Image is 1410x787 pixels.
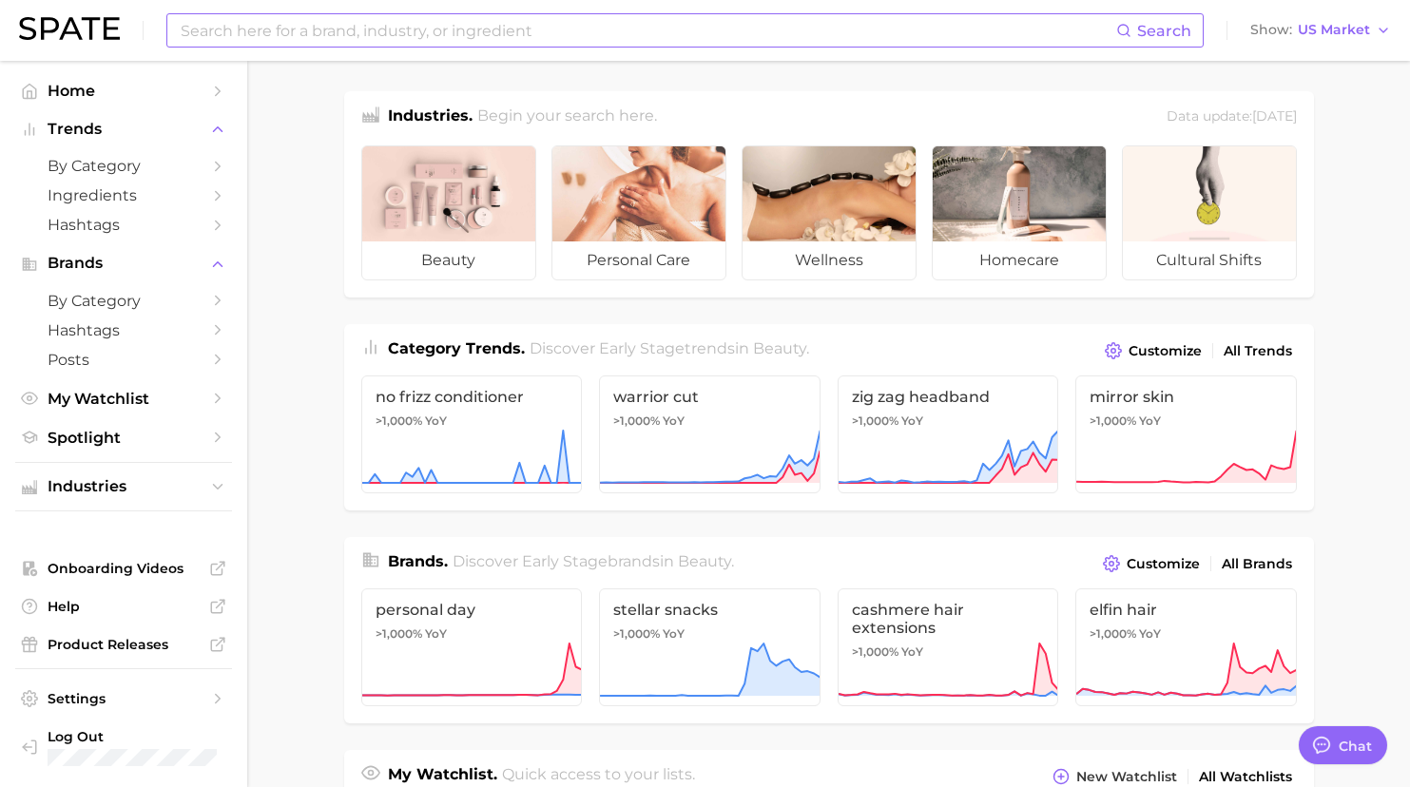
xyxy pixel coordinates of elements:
[1224,343,1292,359] span: All Trends
[48,351,200,369] span: Posts
[15,384,232,413] a: My Watchlist
[552,241,725,279] span: personal care
[1098,550,1204,577] button: Customize
[48,255,200,272] span: Brands
[48,560,200,577] span: Onboarding Videos
[613,626,660,641] span: >1,000%
[599,588,821,706] a: stellar snacks>1,000% YoY
[48,121,200,138] span: Trends
[361,145,536,280] a: beauty
[376,601,569,619] span: personal day
[1122,145,1297,280] a: cultural shifts
[1139,413,1161,429] span: YoY
[932,145,1107,280] a: homecare
[15,286,232,316] a: by Category
[15,210,232,240] a: Hashtags
[1075,375,1297,493] a: mirror skin>1,000% YoY
[663,626,685,642] span: YoY
[613,601,806,619] span: stellar snacks
[1090,388,1283,406] span: mirror skin
[1123,241,1296,279] span: cultural shifts
[1137,22,1191,40] span: Search
[15,316,232,345] a: Hashtags
[15,151,232,181] a: by Category
[453,552,734,570] span: Discover Early Stage brands in .
[376,626,422,641] span: >1,000%
[48,429,200,447] span: Spotlight
[753,339,806,357] span: beauty
[1217,551,1297,577] a: All Brands
[362,241,535,279] span: beauty
[1167,105,1297,130] div: Data update: [DATE]
[48,390,200,408] span: My Watchlist
[901,413,923,429] span: YoY
[1076,769,1177,785] span: New Watchlist
[852,601,1045,637] span: cashmere hair extensions
[933,241,1106,279] span: homecare
[1100,337,1206,364] button: Customize
[48,216,200,234] span: Hashtags
[388,105,473,130] h1: Industries.
[388,552,448,570] span: Brands .
[48,636,200,653] span: Product Releases
[852,644,898,659] span: >1,000%
[15,722,232,772] a: Log out. Currently logged in with e-mail jkno@cosmax.com.
[1090,601,1283,619] span: elfin hair
[361,588,583,706] a: personal day>1,000% YoY
[1075,588,1297,706] a: elfin hair>1,000% YoY
[15,115,232,144] button: Trends
[838,588,1059,706] a: cashmere hair extensions>1,000% YoY
[425,413,447,429] span: YoY
[15,554,232,583] a: Onboarding Videos
[551,145,726,280] a: personal care
[743,241,916,279] span: wellness
[48,82,200,100] span: Home
[48,690,200,707] span: Settings
[613,388,806,406] span: warrior cut
[48,728,217,745] span: Log Out
[15,76,232,106] a: Home
[599,375,821,493] a: warrior cut>1,000% YoY
[376,413,422,428] span: >1,000%
[1127,556,1200,572] span: Customize
[15,181,232,210] a: Ingredients
[1219,338,1297,364] a: All Trends
[838,375,1059,493] a: zig zag headband>1,000% YoY
[15,472,232,501] button: Industries
[48,598,200,615] span: Help
[852,413,898,428] span: >1,000%
[48,321,200,339] span: Hashtags
[48,292,200,310] span: by Category
[15,630,232,659] a: Product Releases
[1139,626,1161,642] span: YoY
[1090,413,1136,428] span: >1,000%
[530,339,809,357] span: Discover Early Stage trends in .
[15,423,232,452] a: Spotlight
[1129,343,1202,359] span: Customize
[613,413,660,428] span: >1,000%
[15,684,232,713] a: Settings
[15,249,232,278] button: Brands
[852,388,1045,406] span: zig zag headband
[179,14,1116,47] input: Search here for a brand, industry, or ingredient
[1250,25,1292,35] span: Show
[48,186,200,204] span: Ingredients
[15,592,232,621] a: Help
[1199,769,1292,785] span: All Watchlists
[15,345,232,374] a: Posts
[1298,25,1370,35] span: US Market
[388,339,525,357] span: Category Trends .
[663,413,685,429] span: YoY
[425,626,447,642] span: YoY
[477,105,657,130] h2: Begin your search here.
[1246,18,1396,43] button: ShowUS Market
[742,145,917,280] a: wellness
[48,478,200,495] span: Industries
[48,157,200,175] span: by Category
[1090,626,1136,641] span: >1,000%
[19,17,120,40] img: SPATE
[901,644,923,660] span: YoY
[376,388,569,406] span: no frizz conditioner
[678,552,731,570] span: beauty
[1222,556,1292,572] span: All Brands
